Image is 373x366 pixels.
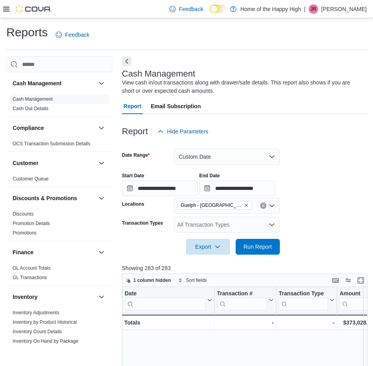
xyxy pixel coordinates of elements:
[244,243,272,251] span: Run Report
[122,69,195,79] h3: Cash Management
[13,106,49,111] a: Cash Out Details
[97,292,106,302] button: Inventory
[122,201,144,207] label: Locations
[13,141,90,147] span: OCS Transaction Submission Details
[186,277,207,283] span: Sort fields
[13,329,62,334] a: Inventory Count Details
[13,105,49,112] span: Cash Out Details
[97,248,106,257] button: Finance
[244,203,249,208] button: Remove Guelph - Stone Square Centre - Fire & Flower from selection in this group
[151,98,201,114] span: Email Subscription
[13,79,62,87] h3: Cash Management
[167,128,208,135] span: Hide Parameters
[122,180,198,196] input: Press the down key to open a popover containing a calendar.
[124,318,212,327] div: Totals
[13,124,95,132] button: Compliance
[210,5,226,13] input: Dark Mode
[13,124,44,132] h3: Compliance
[279,290,328,310] div: Transaction Type
[125,290,206,298] div: Date
[321,4,367,14] p: [PERSON_NAME]
[13,194,95,202] button: Discounts & Promotions
[122,173,144,179] label: Start Date
[13,79,95,87] button: Cash Management
[124,98,141,114] span: Report
[13,275,47,280] a: GL Transactions
[122,127,148,136] h3: Report
[13,221,50,226] a: Promotion Details
[311,4,317,14] span: JR
[269,203,275,209] button: Open list of options
[6,174,112,187] div: Customer
[309,4,318,14] div: Jazmine Rice
[191,239,225,255] span: Export
[122,220,163,226] label: Transaction Types
[217,318,274,327] div: -
[166,1,206,17] a: Feedback
[13,310,59,316] span: Inventory Adjustments
[13,265,51,271] a: GL Account Totals
[154,124,212,139] button: Hide Parameters
[13,248,34,256] h3: Finance
[6,263,112,285] div: Finance
[13,220,50,227] span: Promotion Details
[331,276,340,285] button: Keyboard shortcuts
[217,290,267,310] div: Transaction # URL
[339,290,367,298] div: Amount
[133,277,171,283] span: 1 column hidden
[356,276,366,285] button: Enter fullscreen
[97,79,106,88] button: Cash Management
[97,123,106,133] button: Compliance
[13,230,37,236] a: Promotions
[65,31,89,39] span: Feedback
[13,96,52,102] a: Cash Management
[339,290,367,310] div: Amount
[304,4,306,14] p: |
[217,290,267,298] div: Transaction #
[122,264,370,272] p: Showing 283 of 283
[122,152,150,158] label: Date Range
[13,338,79,344] a: Inventory On Hand by Package
[13,194,77,202] h3: Discounts & Promotions
[343,276,353,285] button: Display options
[13,211,34,217] a: Discounts
[13,176,49,182] a: Customer Queue
[199,173,220,179] label: End Date
[6,24,48,40] h1: Reports
[13,293,95,301] button: Inventory
[175,276,210,285] button: Sort fields
[174,149,280,165] button: Custom Date
[16,5,51,13] img: Cova
[13,159,95,167] button: Customer
[13,293,37,301] h3: Inventory
[240,4,301,14] p: Home of the Happy High
[181,201,242,209] span: Guelph - [GEOGRAPHIC_DATA] - Fire & Flower
[13,159,38,167] h3: Customer
[13,248,95,256] button: Finance
[13,328,62,335] span: Inventory Count Details
[125,290,212,310] button: Date
[236,239,280,255] button: Run Report
[279,290,334,310] button: Transaction Type
[279,290,328,298] div: Transaction Type
[122,79,363,95] div: View cash in/out transactions along with drawer/safe details. This report also shows if you are s...
[13,274,47,281] span: GL Transactions
[122,276,174,285] button: 1 column hidden
[199,180,275,196] input: Press the down key to open a popover containing a calendar.
[6,94,112,116] div: Cash Management
[260,203,266,209] button: Clear input
[13,319,77,325] a: Inventory by Product Historical
[6,209,112,241] div: Discounts & Promotions
[6,139,112,152] div: Compliance
[97,158,106,168] button: Customer
[186,239,230,255] button: Export
[279,318,334,327] div: -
